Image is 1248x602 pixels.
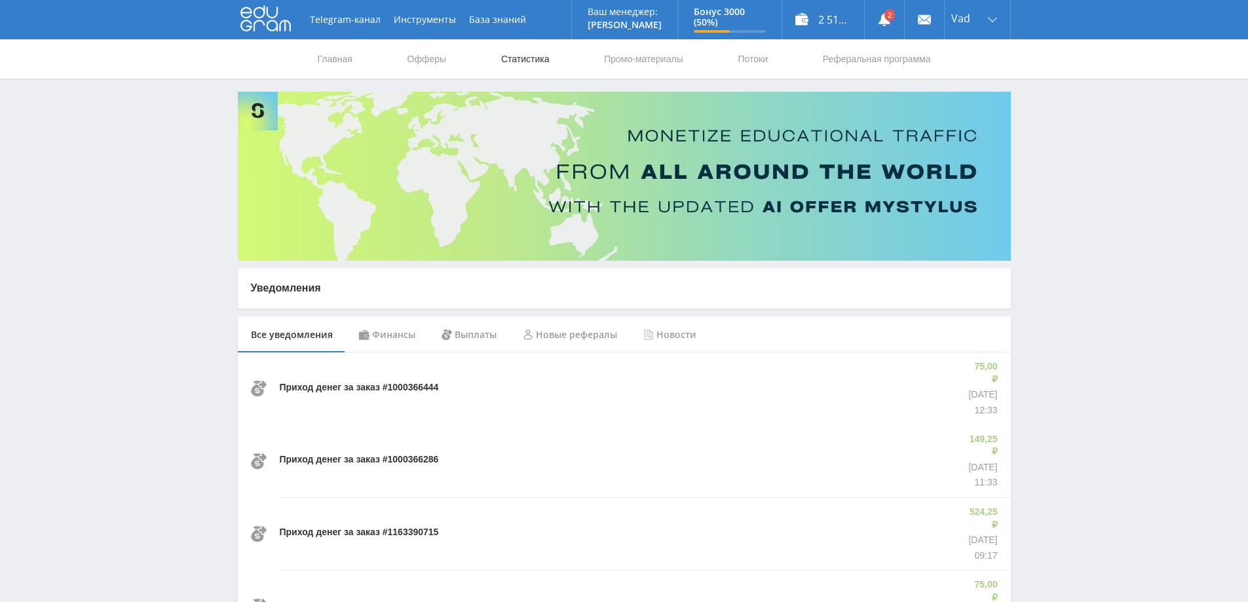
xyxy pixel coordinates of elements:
[951,13,970,24] span: Vad
[603,39,684,79] a: Промо-материалы
[428,316,510,353] div: Выплаты
[966,461,998,474] p: [DATE]
[968,404,997,417] p: 12:33
[346,316,428,353] div: Финансы
[966,534,998,547] p: [DATE]
[966,476,998,489] p: 11:33
[316,39,354,79] a: Главная
[966,433,998,459] p: 149,25 ₽
[238,316,346,353] div: Все уведомления
[968,360,997,386] p: 75,00 ₽
[280,453,439,466] p: Приход денег за заказ #1000366286
[630,316,709,353] div: Новости
[966,506,998,531] p: 524,25 ₽
[588,7,662,17] p: Ваш менеджер:
[406,39,448,79] a: Офферы
[822,39,932,79] a: Реферальная программа
[694,7,766,28] p: Бонус 3000 (50%)
[251,281,998,295] p: Уведомления
[736,39,769,79] a: Потоки
[280,381,439,394] p: Приход денег за заказ #1000366444
[280,526,439,539] p: Приход денег за заказ #1163390715
[588,20,662,30] p: [PERSON_NAME]
[238,92,1011,261] img: Banner
[968,388,997,402] p: [DATE]
[500,39,551,79] a: Статистика
[966,550,998,563] p: 09:17
[510,316,630,353] div: Новые рефералы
